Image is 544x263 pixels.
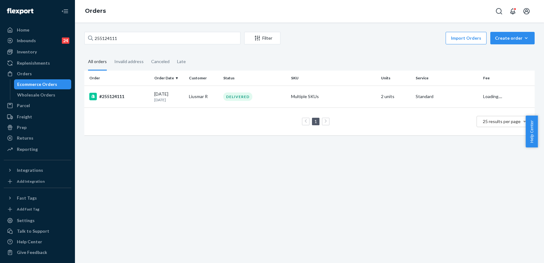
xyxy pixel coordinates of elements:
a: Home [4,25,71,35]
a: Ecommerce Orders [14,79,72,89]
div: Integrations [17,167,43,173]
div: Fast Tags [17,195,37,201]
a: Parcel [4,101,71,111]
div: Reporting [17,146,38,152]
th: Status [221,71,288,86]
div: Late [177,53,186,70]
a: Orders [4,69,71,79]
a: Inbounds24 [4,36,71,46]
div: Filter [245,35,280,41]
div: Invalid address [114,53,144,70]
div: Orders [17,71,32,77]
a: Add Integration [4,178,71,185]
a: Reporting [4,144,71,154]
button: Open notifications [507,5,519,17]
a: Returns [4,133,71,143]
a: Freight [4,112,71,122]
div: Add Fast Tag [17,206,39,212]
span: 25 results per page [483,119,521,124]
div: Talk to Support [17,228,49,234]
div: Inbounds [17,37,36,44]
button: Import Orders [446,32,487,44]
iframe: Opens a widget where you can chat to one of our agents [504,244,538,260]
div: #255124111 [89,93,149,100]
div: Inventory [17,49,37,55]
th: Service [413,71,481,86]
button: Close Navigation [59,5,71,17]
img: Flexport logo [7,8,33,14]
a: Add Fast Tag [4,206,71,213]
p: Standard [416,93,478,100]
td: 2 units [378,86,413,107]
div: Settings [17,217,35,224]
td: Liusmar R [186,86,221,107]
div: Home [17,27,29,33]
div: Prep [17,124,27,131]
div: 24 [62,37,69,44]
a: Replenishments [4,58,71,68]
a: Page 1 is your current page [313,119,318,124]
div: Give Feedback [17,249,47,256]
button: Filter [244,32,280,44]
th: SKU [289,71,378,86]
div: Freight [17,114,32,120]
input: Search orders [84,32,240,44]
td: Multiple SKUs [289,86,378,107]
div: Customer [189,75,219,81]
th: Order [84,71,152,86]
button: Create order [490,32,535,44]
a: Prep [4,122,71,132]
div: All orders [88,53,107,71]
div: Parcel [17,102,30,109]
div: Replenishments [17,60,50,66]
ol: breadcrumbs [80,2,111,20]
button: Talk to Support [4,226,71,236]
a: Orders [85,7,106,14]
button: Help Center [526,116,538,147]
button: Open Search Box [493,5,505,17]
th: Order Date [152,71,186,86]
div: Wholesale Orders [17,92,55,98]
td: Loading.... [481,86,535,107]
div: [DATE] [154,91,184,102]
a: Wholesale Orders [14,90,72,100]
p: [DATE] [154,97,184,102]
th: Units [378,71,413,86]
button: Integrations [4,165,71,175]
div: Help Center [17,239,42,245]
button: Fast Tags [4,193,71,203]
div: Add Integration [17,179,45,184]
div: DELIVERED [223,92,252,101]
th: Fee [481,71,535,86]
a: Help Center [4,237,71,247]
a: Settings [4,216,71,226]
div: Create order [495,35,530,41]
div: Ecommerce Orders [17,81,57,87]
button: Open account menu [520,5,533,17]
a: Inventory [4,47,71,57]
div: Returns [17,135,33,141]
div: Canceled [151,53,170,70]
button: Give Feedback [4,247,71,257]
